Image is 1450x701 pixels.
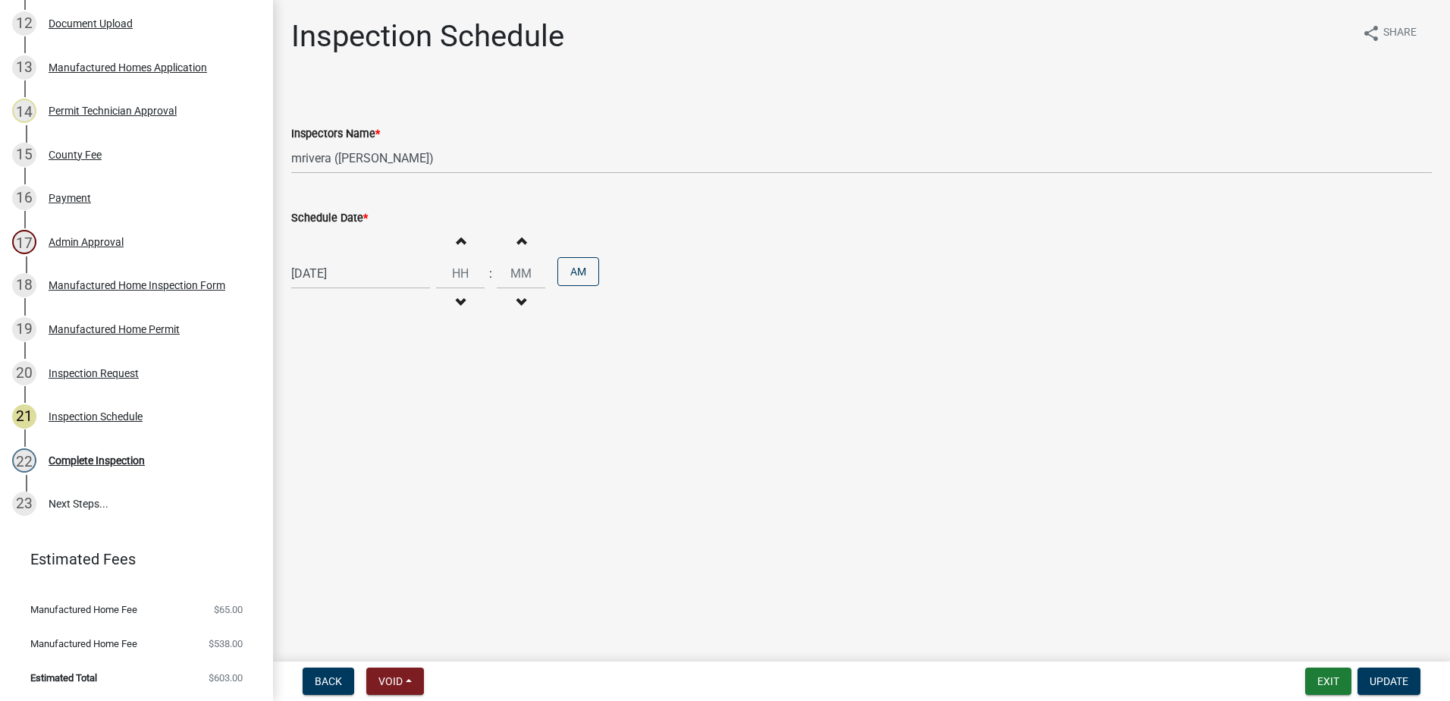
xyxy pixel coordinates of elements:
label: Schedule Date [291,213,368,224]
span: $538.00 [209,639,243,649]
i: share [1362,24,1380,42]
span: $603.00 [209,673,243,683]
span: Share [1383,24,1417,42]
span: Update [1370,675,1408,687]
button: AM [557,257,599,286]
div: 17 [12,230,36,254]
input: mm/dd/yyyy [291,258,430,289]
div: Permit Technician Approval [49,105,177,116]
a: Estimated Fees [12,544,249,574]
span: $65.00 [214,605,243,615]
div: Complete Inspection [49,455,145,466]
div: 20 [12,361,36,385]
div: 23 [12,492,36,516]
input: Hours [436,258,485,289]
button: Void [366,668,424,695]
span: Manufactured Home Fee [30,639,137,649]
div: 16 [12,186,36,210]
label: Inspectors Name [291,129,380,140]
div: Payment [49,193,91,203]
div: 13 [12,55,36,80]
h1: Inspection Schedule [291,18,564,55]
div: Manufactured Home Inspection Form [49,280,225,291]
span: Manufactured Home Fee [30,605,137,615]
div: 21 [12,404,36,429]
div: : [485,265,497,283]
div: Inspection Schedule [49,411,143,422]
div: 18 [12,273,36,297]
input: Minutes [497,258,545,289]
span: Estimated Total [30,673,97,683]
div: 14 [12,99,36,123]
div: 12 [12,11,36,36]
button: Back [303,668,354,695]
div: 19 [12,317,36,341]
button: Update [1357,668,1420,695]
div: Admin Approval [49,237,124,247]
button: shareShare [1350,18,1429,48]
div: 15 [12,143,36,167]
span: Back [315,675,342,687]
div: Document Upload [49,18,133,29]
div: County Fee [49,149,102,160]
span: Void [378,675,403,687]
div: 22 [12,448,36,473]
div: Manufactured Homes Application [49,62,207,73]
button: Exit [1305,668,1351,695]
div: Inspection Request [49,368,139,379]
div: Manufactured Home Permit [49,324,180,335]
